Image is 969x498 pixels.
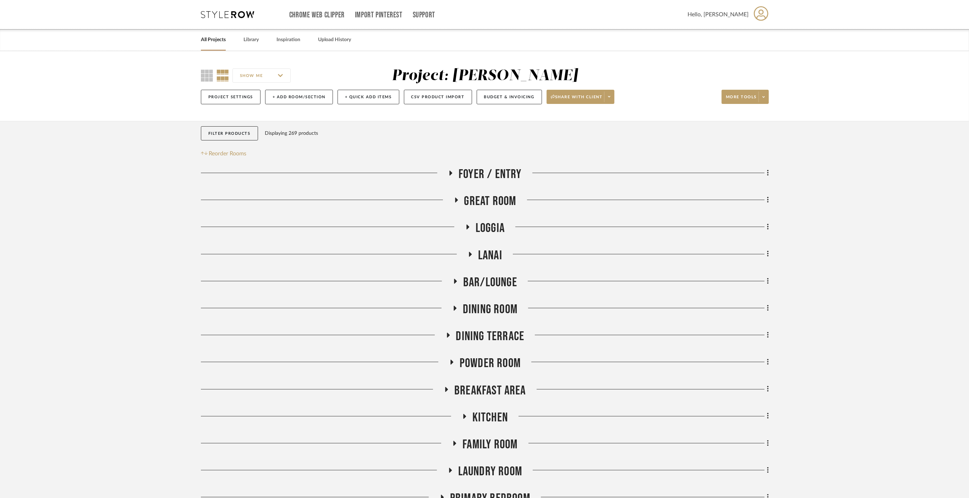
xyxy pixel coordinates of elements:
[355,12,403,18] a: Import Pinterest
[478,248,502,263] span: Lanai
[338,90,399,104] button: + Quick Add Items
[688,10,749,19] span: Hello, [PERSON_NAME]
[243,35,259,45] a: Library
[472,410,508,425] span: Kitchen
[547,90,615,104] button: Share with client
[277,35,300,45] a: Inspiration
[318,35,351,45] a: Upload History
[265,126,318,140] div: Displaying 269 products
[476,221,505,236] span: Loggia
[404,90,472,104] button: CSV Product Import
[454,383,526,398] span: Breakfast Area
[459,167,522,182] span: Foyer / Entry
[289,12,345,18] a: Chrome Web Clipper
[265,90,333,104] button: + Add Room/Section
[413,12,435,18] a: Support
[201,35,226,45] a: All Projects
[456,329,525,344] span: Dining Terrace
[460,356,521,371] span: Powder Room
[726,94,757,105] span: More tools
[722,90,769,104] button: More tools
[463,302,518,317] span: Dining Room
[201,149,247,158] button: Reorder Rooms
[463,275,517,290] span: Bar/Lounge
[464,194,516,209] span: Great Room
[462,437,518,452] span: Family Room
[392,68,578,83] div: Project: [PERSON_NAME]
[458,464,522,479] span: Laundry Room
[209,149,247,158] span: Reorder Rooms
[551,94,603,105] span: Share with client
[201,126,258,141] button: Filter Products
[477,90,542,104] button: Budget & Invoicing
[201,90,261,104] button: Project Settings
